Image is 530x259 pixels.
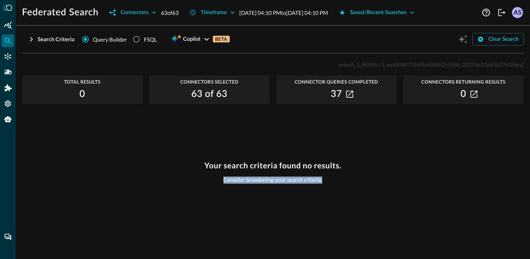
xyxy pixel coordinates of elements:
span: Consider broadening your search criteria. [223,177,323,184]
button: Logout [496,6,508,19]
div: Settings [2,97,14,110]
div: Addons [2,82,15,94]
button: Timeframe [185,6,240,19]
div: Chat [2,231,14,243]
span: Copilot [183,35,201,44]
p: BETA [213,36,230,42]
h2: 0 [80,88,85,100]
h1: Federated Search [22,6,98,19]
span: Connectors Selected [149,79,270,85]
h3: Your search criteria found no results. [204,161,341,170]
h2: 0 [461,88,466,100]
p: [DATE] 04:10 PM to [DATE] 04:10 PM [240,9,328,17]
button: Search Criteria [22,33,79,46]
button: Saved/Recent Searches [334,6,419,19]
div: Pipelines [2,66,14,78]
button: Clear Search [472,33,524,46]
p: 63 of 63 [161,9,179,17]
span: search_1_809bfcc5_ea6898073fd9b608682f4568_03374e31e83b27d3 [338,61,512,68]
div: Query Agent [2,113,14,126]
span: Total Results [22,79,143,85]
div: Connectors [2,50,14,63]
div: Federated Search [2,35,14,47]
span: Query Builder [93,35,127,44]
button: Help [480,6,492,19]
div: Summary Insights [2,19,14,31]
div: FSQL [144,35,157,44]
h2: 37 [331,88,342,100]
div: AS [512,7,523,18]
button: Connectors [105,6,161,19]
span: (dev) [512,61,524,68]
h2: 63 of 63 [191,88,227,100]
span: Connector Queries Completed [276,79,397,85]
button: CopilotBETA [166,33,234,46]
span: Connectors Returning Results [403,79,524,85]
